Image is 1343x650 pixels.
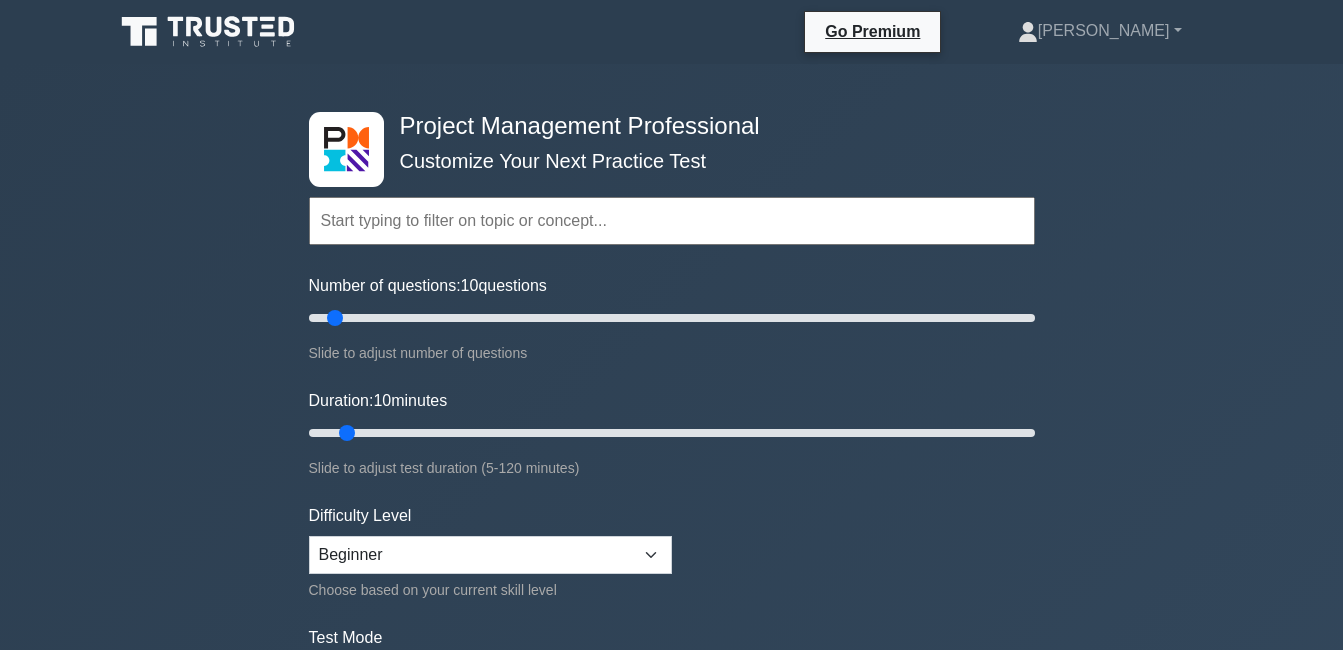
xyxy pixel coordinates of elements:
input: Start typing to filter on topic or concept... [309,197,1035,245]
a: [PERSON_NAME] [970,11,1230,51]
div: Choose based on your current skill level [309,578,672,602]
label: Number of questions: questions [309,274,547,298]
label: Duration: minutes [309,389,448,413]
label: Test Mode [309,626,1035,650]
h4: Project Management Professional [392,112,937,141]
label: Difficulty Level [309,504,412,528]
div: Slide to adjust test duration (5-120 minutes) [309,456,1035,480]
div: Slide to adjust number of questions [309,341,1035,365]
span: 10 [461,277,479,294]
span: 10 [373,392,391,409]
a: Go Premium [813,19,932,44]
